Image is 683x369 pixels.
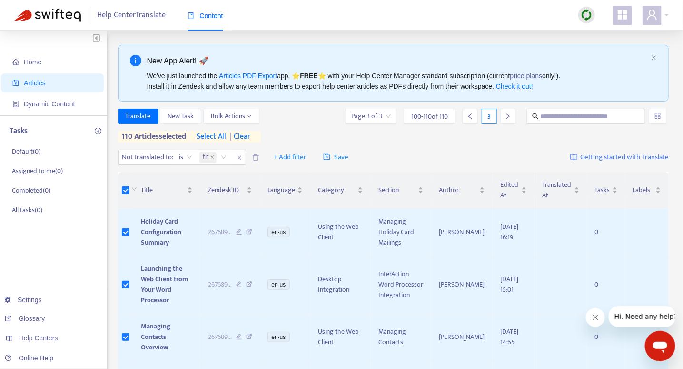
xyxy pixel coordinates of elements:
[95,128,101,134] span: plus-circle
[19,334,58,342] span: Help Centers
[411,112,448,122] span: 100 - 110 of 110
[208,332,232,342] span: 267689 ...
[5,296,42,304] a: Settings
[208,279,232,290] span: 267689 ...
[645,331,675,361] iframe: Button to launch messaging window
[118,131,187,143] span: 110 articles selected
[323,152,348,163] span: Save
[188,12,194,19] span: book
[227,131,250,143] span: clear
[203,152,208,163] span: fr
[211,111,252,122] span: Bulk Actions
[141,185,185,195] span: Title
[168,111,194,122] span: New Task
[230,130,232,143] span: |
[500,326,518,348] span: [DATE] 14:55
[617,9,628,20] span: appstore
[141,321,170,353] span: Managing Contacts Overview
[24,100,75,108] span: Dynamic Content
[587,209,625,256] td: 0
[267,279,289,290] span: en-us
[219,72,277,80] a: Articles PDF Export
[267,227,289,237] span: en-us
[12,205,42,215] p: All tasks ( 0 )
[24,79,46,87] span: Articles
[188,12,223,20] span: Content
[496,82,533,90] a: Check it out!
[210,155,215,160] span: close
[133,172,200,209] th: Title
[199,152,217,163] span: fr
[267,332,289,342] span: en-us
[505,113,511,120] span: right
[310,172,371,209] th: Category
[5,354,53,362] a: Online Help
[532,113,539,120] span: search
[12,166,63,176] p: Assigned to me ( 0 )
[371,172,431,209] th: Section
[371,314,431,361] td: Managing Contacts
[252,154,259,161] span: delete
[118,109,158,124] button: Translate
[371,209,431,256] td: Managing Holiday Card Mailings
[12,101,19,107] span: container
[147,55,648,67] div: New App Alert! 🚀
[431,209,493,256] td: [PERSON_NAME]
[316,150,356,165] button: saveSave
[203,109,259,124] button: Bulk Actionsdown
[24,58,41,66] span: Home
[570,150,669,165] a: Getting started with Translate
[439,185,477,195] span: Author
[633,185,653,195] span: Labels
[200,172,260,209] th: Zendesk ID
[500,180,519,201] span: Edited At
[12,59,19,65] span: home
[147,71,648,92] div: We've just launched the app, ⭐ ⭐️ with your Help Center Manager standard subscription (current on...
[310,209,371,256] td: Using the Web Client
[6,7,69,14] span: Hi. Need any help?
[260,172,310,209] th: Language
[609,306,675,327] iframe: Message from company
[119,150,175,164] span: Not translated to :
[267,185,295,195] span: Language
[586,308,605,327] iframe: Close message
[14,9,81,22] img: Swifteq
[500,274,518,295] span: [DATE] 15:01
[467,113,474,120] span: left
[318,185,356,195] span: Category
[141,216,181,248] span: Holiday Card Configuration Summary
[580,152,669,163] span: Getting started with Translate
[233,152,246,164] span: close
[587,314,625,361] td: 0
[625,172,669,209] th: Labels
[510,72,543,80] a: price plans
[587,256,625,314] td: 0
[371,256,431,314] td: InterAction Word Processor Integration
[310,314,371,361] td: Using the Web Client
[131,186,137,192] span: down
[500,221,518,243] span: [DATE] 16:19
[12,185,50,195] p: Completed ( 0 )
[482,109,497,124] div: 3
[5,315,45,322] a: Glossary
[587,172,625,209] th: Tasks
[141,263,188,306] span: Launching the Web Client from Your Word Processor
[300,72,317,80] b: FREE
[493,172,535,209] th: Edited At
[197,131,227,143] span: select all
[595,185,610,195] span: Tasks
[247,114,252,119] span: down
[581,9,593,21] img: sync.dc5367851b00ba804db3.png
[651,55,657,61] button: close
[12,146,40,156] p: Default ( 0 )
[12,80,19,86] span: account-book
[126,111,151,122] span: Translate
[431,256,493,314] td: [PERSON_NAME]
[535,172,587,209] th: Translated At
[10,125,28,137] p: Tasks
[378,185,416,195] span: Section
[431,172,493,209] th: Author
[130,55,141,66] span: info-circle
[179,150,192,164] span: is
[646,9,658,20] span: user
